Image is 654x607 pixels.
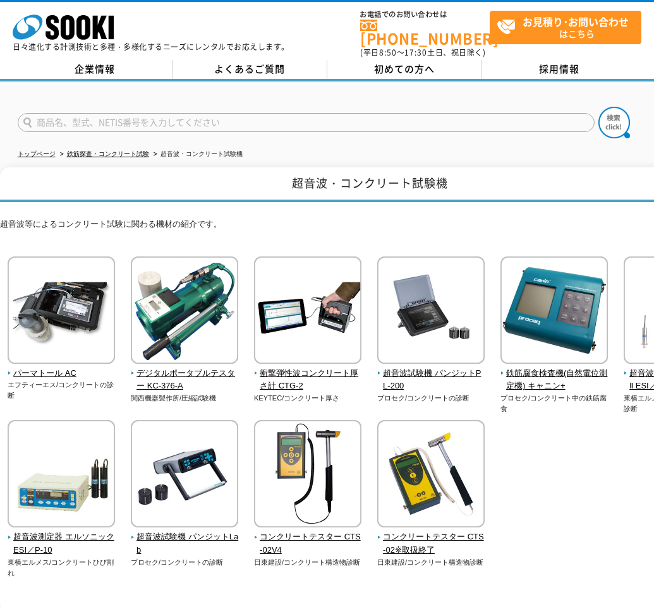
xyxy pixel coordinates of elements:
[8,420,115,531] img: 超音波測定器 エルソニックESI／P-10
[482,60,637,79] a: 採用情報
[13,43,289,51] p: 日々進化する計測技術と多種・多様化するニーズにレンタルでお応えします。
[173,60,327,79] a: よくあるご質問
[151,148,243,161] li: 超音波・コンクリート試験機
[500,367,609,394] span: 鉄筋腐食検査機(自然電位測定機) キャニン+
[254,256,361,367] img: 衝撃弾性波コンクリート厚さ計 CTG-2
[8,557,116,578] p: 東横エルメス/コンクリートひび割れ
[131,519,239,557] a: 超音波試験機 パンジットLab
[131,557,239,568] p: プロセク/コンクリートの診断
[67,150,149,157] a: 鉄筋探査・コンクリート試験
[377,355,485,393] a: 超音波試験機 パンジットPL-200
[18,150,56,157] a: トップページ
[377,420,485,531] img: コンクリートテスター CTS-02※取扱終了
[523,14,629,29] strong: お見積り･お問い合わせ
[131,256,238,367] img: デジタルポータブルテスター KC-376-A
[377,393,485,404] p: プロセク/コンクリートの診断
[360,20,490,45] a: [PHONE_NUMBER]
[8,367,116,380] span: パーマトール AC
[254,420,361,531] img: コンクリートテスター CTS-02V4
[254,531,362,557] span: コンクリートテスター CTS-02V4
[254,393,362,404] p: KEYTEC/コンクリート厚さ
[8,380,116,400] p: エフティーエス/コンクリートの診断
[131,420,238,531] img: 超音波試験機 パンジットLab
[131,393,239,404] p: 関西機器製作所/圧縮試験機
[18,60,173,79] a: 企業情報
[500,393,609,414] p: プロセク/コンクリート中の鉄筋腐食
[500,355,609,393] a: 鉄筋腐食検査機(自然電位測定機) キャニン+
[377,519,485,557] a: コンクリートテスター CTS-02※取扱終了
[254,557,362,568] p: 日東建設/コンクリート構造物診断
[327,60,482,79] a: 初めての方へ
[500,256,608,367] img: 鉄筋腐食検査機(自然電位測定機) キャニン+
[377,557,485,568] p: 日東建設/コンクリート構造物診断
[8,531,116,557] span: 超音波測定器 エルソニックESI／P-10
[360,47,485,58] span: (平日 ～ 土日、祝日除く)
[254,355,362,393] a: 衝撃弾性波コンクリート厚さ計 CTG-2
[377,367,485,394] span: 超音波試験機 パンジットPL-200
[377,531,485,557] span: コンクリートテスター CTS-02※取扱終了
[254,367,362,394] span: 衝撃弾性波コンクリート厚さ計 CTG-2
[131,531,239,557] span: 超音波試験機 パンジットLab
[360,11,490,18] span: お電話でのお問い合わせは
[8,519,116,557] a: 超音波測定器 エルソニックESI／P-10
[18,113,595,132] input: 商品名、型式、NETIS番号を入力してください
[490,11,641,44] a: お見積り･お問い合わせはこちら
[379,47,397,58] span: 8:50
[131,355,239,393] a: デジタルポータブルテスター KC-376-A
[404,47,427,58] span: 17:30
[598,107,630,138] img: btn_search.png
[374,62,435,76] span: 初めての方へ
[254,519,362,557] a: コンクリートテスター CTS-02V4
[131,367,239,394] span: デジタルポータブルテスター KC-376-A
[8,355,116,380] a: パーマトール AC
[8,256,115,367] img: パーマトール AC
[497,11,641,43] span: はこちら
[377,256,485,367] img: 超音波試験機 パンジットPL-200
